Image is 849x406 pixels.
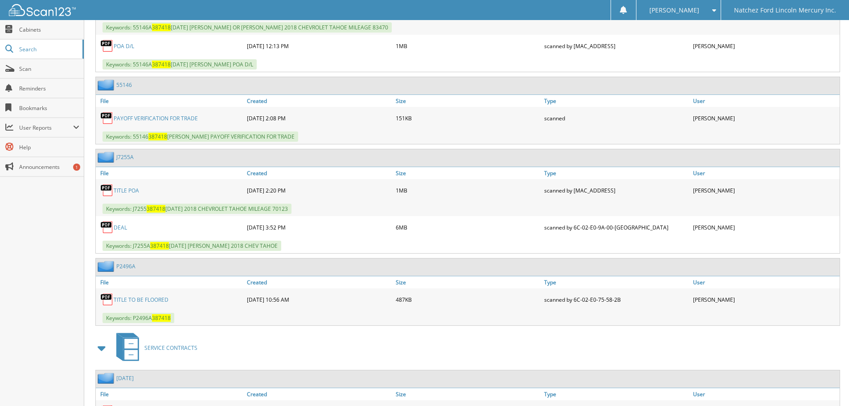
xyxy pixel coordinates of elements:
a: Created [245,276,394,288]
img: folder2.png [98,261,116,272]
div: [DATE] 2:08 PM [245,109,394,127]
span: Keywords: 55146A [DATE] [PERSON_NAME] OR [PERSON_NAME] 2018 CHEVROLET TAHOE MILEAGE 83470 [103,22,392,33]
img: scan123-logo-white.svg [9,4,76,16]
div: [PERSON_NAME] [691,181,840,199]
a: TITLE TO BE FLOORED [114,296,168,303]
span: Keywords: P2496A [103,313,174,323]
div: [DATE] 3:52 PM [245,218,394,236]
img: folder2.png [98,373,116,384]
div: 1MB [394,181,542,199]
span: Keywords: 55146 [PERSON_NAME] PAYOFF VERIFICATION FOR TRADE [103,131,298,142]
span: Cabinets [19,26,79,33]
div: 1MB [394,37,542,55]
a: User [691,95,840,107]
a: PAYOFF VERIFICATION FOR TRADE [114,115,198,122]
a: TITLE POA [114,187,139,194]
a: DEAL [114,224,127,231]
a: File [96,95,245,107]
img: folder2.png [98,152,116,163]
div: [PERSON_NAME] [691,291,840,308]
a: User [691,276,840,288]
a: User [691,388,840,400]
a: Size [394,276,542,288]
div: 151KB [394,109,542,127]
a: P2496A [116,262,135,270]
a: File [96,167,245,179]
span: Natchez Ford Lincoln Mercury Inc. [734,8,836,13]
a: Created [245,167,394,179]
span: Bookmarks [19,104,79,112]
div: scanned by 6C-02-E0-9A-00-[GEOGRAPHIC_DATA] [542,218,691,236]
div: scanned by 6C-02-E0-75-58-2B [542,291,691,308]
a: Size [394,167,542,179]
span: 387418 [150,242,169,250]
div: 1 [73,164,80,171]
img: PDF.png [100,184,114,197]
a: Created [245,95,394,107]
a: Type [542,276,691,288]
span: User Reports [19,124,73,131]
a: User [691,167,840,179]
a: POA D/L [114,42,134,50]
span: Reminders [19,85,79,92]
div: [PERSON_NAME] [691,37,840,55]
div: scanned by [MAC_ADDRESS] [542,181,691,199]
img: folder2.png [98,79,116,90]
div: [DATE] 2:20 PM [245,181,394,199]
div: [PERSON_NAME] [691,218,840,236]
a: SERVICE CONTRACTS [111,330,197,365]
span: Keywords: J7255 [DATE] 2018 CHEVROLET TAHOE MILEAGE 70123 [103,204,291,214]
div: [DATE] 12:13 PM [245,37,394,55]
span: Help [19,144,79,151]
a: [DATE] [116,374,134,382]
a: 55146 [116,81,132,89]
a: File [96,388,245,400]
div: scanned by [MAC_ADDRESS] [542,37,691,55]
a: Type [542,95,691,107]
a: J7255A [116,153,134,161]
div: [DATE] 10:56 AM [245,291,394,308]
span: 387418 [152,314,171,322]
div: [PERSON_NAME] [691,109,840,127]
a: File [96,276,245,288]
span: SERVICE CONTRACTS [144,344,197,352]
span: Keywords: J7255A [DATE] [PERSON_NAME] 2018 CHEV TAHOE [103,241,281,251]
a: Type [542,167,691,179]
img: PDF.png [100,39,114,53]
img: PDF.png [100,221,114,234]
span: 387418 [147,205,165,213]
span: Keywords: 55146A [DATE] [PERSON_NAME] POA D/L [103,59,257,70]
span: Announcements [19,163,79,171]
img: PDF.png [100,293,114,306]
div: 6MB [394,218,542,236]
a: Size [394,95,542,107]
span: [PERSON_NAME] [649,8,699,13]
a: Size [394,388,542,400]
a: Type [542,388,691,400]
span: Scan [19,65,79,73]
span: 387418 [152,61,171,68]
span: Search [19,45,78,53]
span: 387418 [148,133,167,140]
div: scanned [542,109,691,127]
span: 387418 [152,24,171,31]
div: 487KB [394,291,542,308]
img: PDF.png [100,111,114,125]
a: Created [245,388,394,400]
